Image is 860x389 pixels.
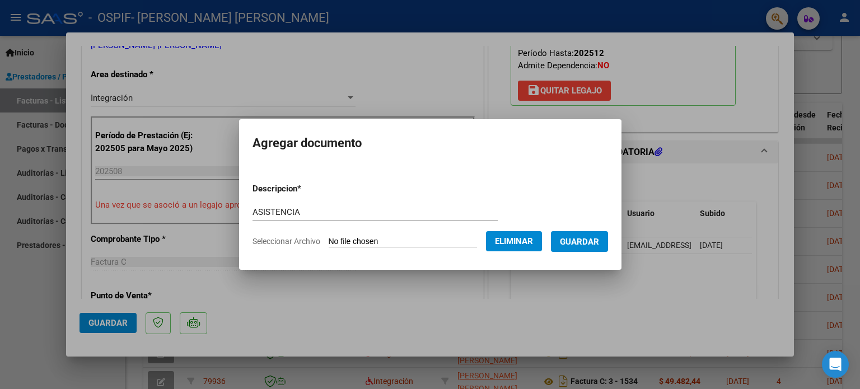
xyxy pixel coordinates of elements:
span: Guardar [560,237,599,247]
span: Seleccionar Archivo [253,237,320,246]
span: Eliminar [495,236,533,246]
button: Guardar [551,231,608,252]
div: Open Intercom Messenger [822,351,849,378]
h2: Agregar documento [253,133,608,154]
button: Eliminar [486,231,542,251]
p: Descripcion [253,182,359,195]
